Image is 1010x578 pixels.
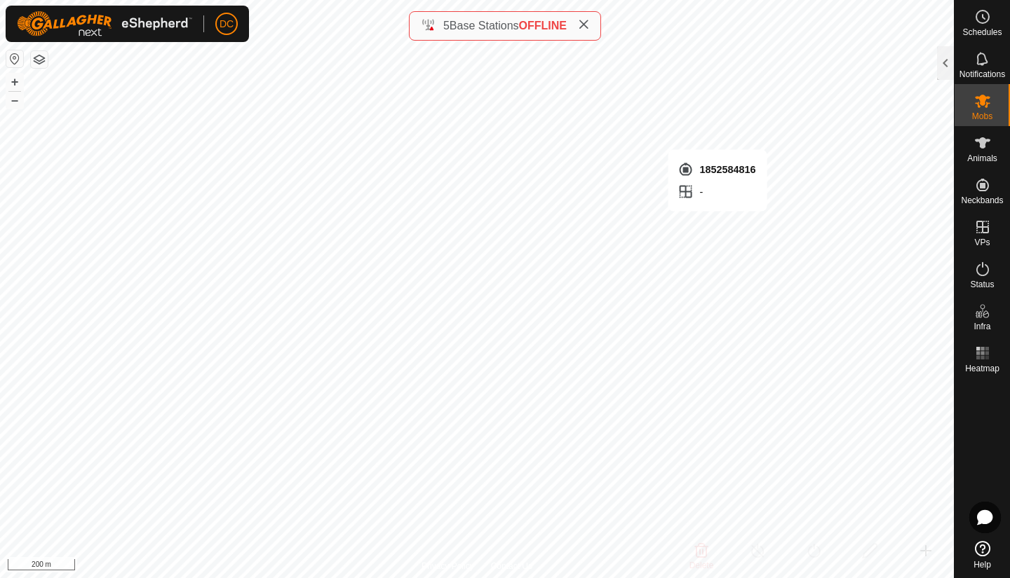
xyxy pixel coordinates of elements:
span: VPs [974,238,990,247]
span: DC [220,17,234,32]
div: - [677,184,755,200]
span: Schedules [962,28,1002,36]
span: Infra [974,322,990,331]
span: Heatmap [965,364,999,373]
span: OFFLINE [519,20,567,32]
a: Help [955,535,1010,574]
button: Map Layers [31,51,48,68]
a: Privacy Policy [422,560,474,572]
button: Reset Map [6,50,23,67]
span: 5 [443,20,450,32]
span: Notifications [959,70,1005,78]
button: – [6,92,23,109]
button: + [6,74,23,90]
span: Help [974,560,991,569]
span: Base Stations [450,20,519,32]
span: Animals [967,154,997,163]
a: Contact Us [491,560,532,572]
span: Mobs [972,112,992,121]
span: Status [970,280,994,289]
span: Neckbands [961,196,1003,205]
div: 1852584816 [677,161,755,178]
img: Gallagher Logo [17,11,192,36]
